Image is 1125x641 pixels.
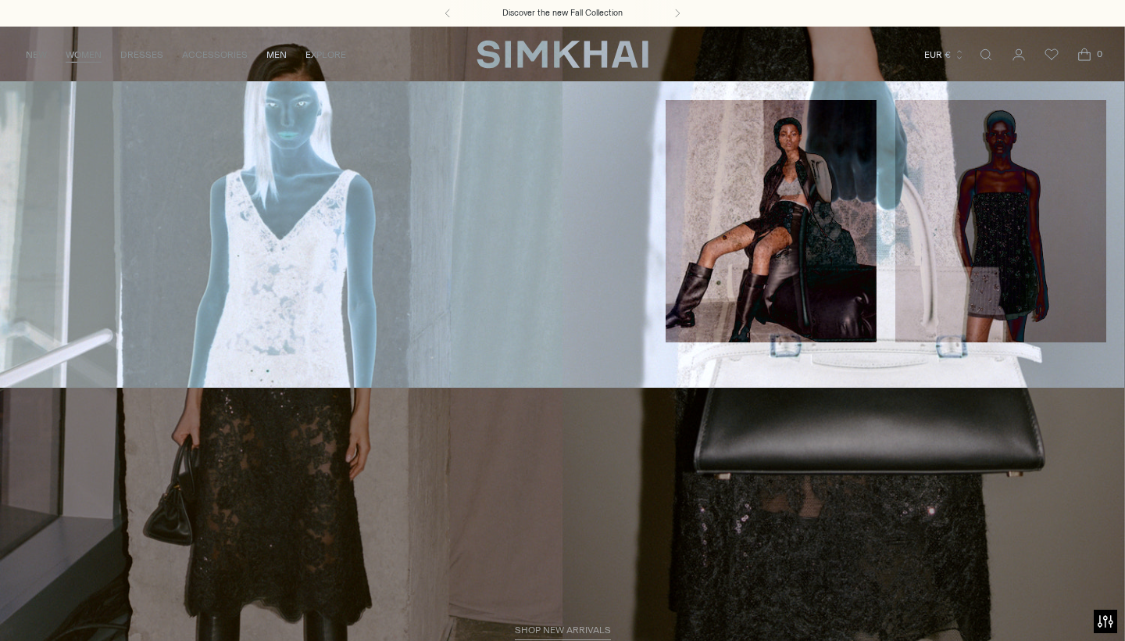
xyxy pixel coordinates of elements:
[924,38,965,72] button: EUR €
[1036,39,1067,70] a: Wishlist
[182,38,248,72] a: ACCESSORIES
[1069,39,1100,70] a: Open cart modal
[66,38,102,72] a: WOMEN
[266,38,287,72] a: MEN
[477,39,648,70] a: SIMKHAI
[502,7,623,20] a: Discover the new Fall Collection
[970,39,1002,70] a: Open search modal
[26,38,47,72] a: NEW
[120,38,163,72] a: DRESSES
[1092,47,1106,61] span: 0
[305,38,346,72] a: EXPLORE
[1003,39,1034,70] a: Go to the account page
